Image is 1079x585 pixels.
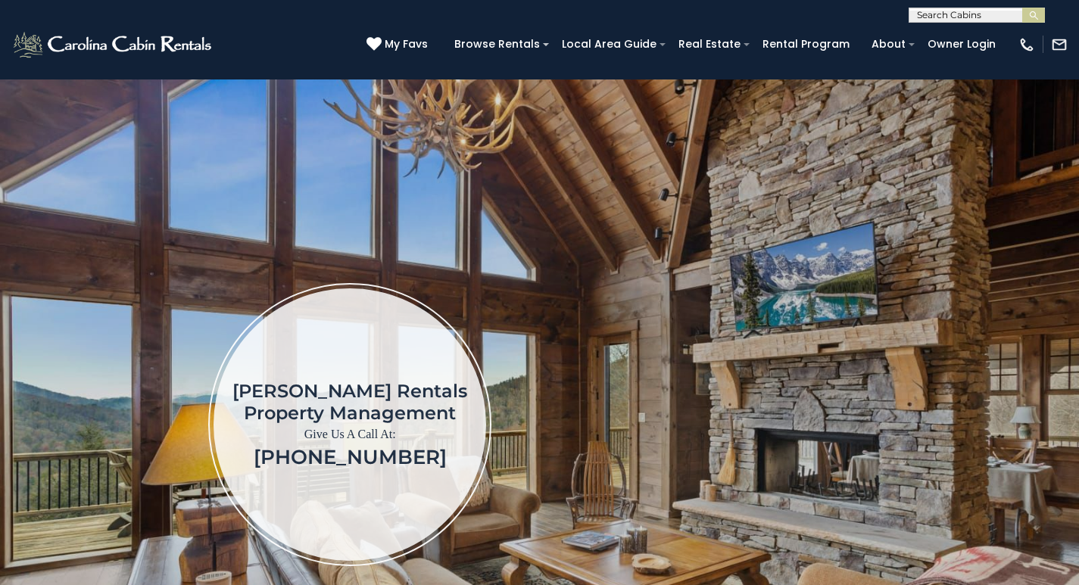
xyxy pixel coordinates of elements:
a: About [864,33,913,56]
a: Real Estate [671,33,748,56]
img: mail-regular-white.png [1051,36,1068,53]
a: [PHONE_NUMBER] [254,445,447,469]
img: phone-regular-white.png [1018,36,1035,53]
span: My Favs [385,36,428,52]
p: Give Us A Call At: [232,424,467,445]
a: My Favs [366,36,432,53]
h1: [PERSON_NAME] Rentals Property Management [232,380,467,424]
img: White-1-2.png [11,30,216,60]
a: Rental Program [755,33,857,56]
a: Local Area Guide [554,33,664,56]
a: Browse Rentals [447,33,547,56]
a: Owner Login [920,33,1003,56]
